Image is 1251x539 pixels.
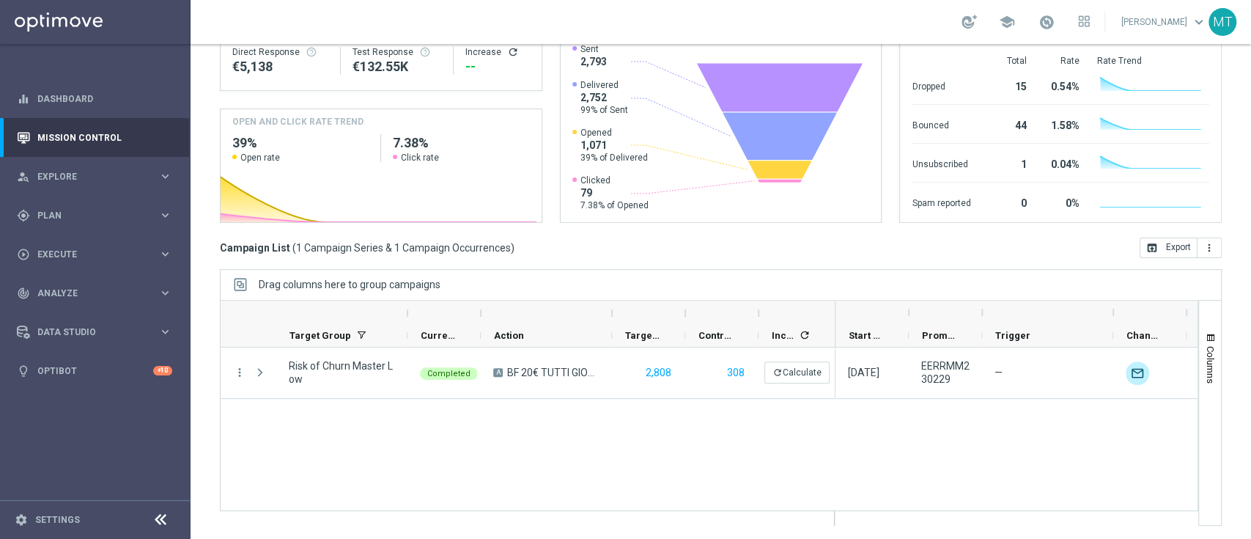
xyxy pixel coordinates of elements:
[37,250,158,259] span: Execute
[421,330,456,341] span: Current Status
[37,79,172,118] a: Dashboard
[17,287,30,300] i: track_changes
[580,186,649,199] span: 79
[289,359,395,386] span: Risk of Churn Master Low
[16,249,173,260] button: play_circle_outline Execute keyboard_arrow_right
[580,127,648,139] span: Opened
[17,351,172,390] div: Optibot
[15,513,28,527] i: settings
[1205,346,1217,384] span: Columns
[912,112,970,136] div: Bounced
[799,329,811,341] i: refresh
[988,151,1026,175] div: 1
[625,330,660,341] span: Targeted Customers
[1096,55,1209,67] div: Rate Trend
[17,170,158,183] div: Explore
[797,327,811,343] span: Calculate column
[16,132,173,144] button: Mission Control
[1146,242,1158,254] i: open_in_browser
[17,209,158,222] div: Plan
[772,367,783,378] i: refresh
[220,241,514,254] h3: Campaign List
[17,92,30,106] i: equalizer
[1120,11,1208,33] a: [PERSON_NAME]keyboard_arrow_down
[698,330,734,341] span: Control Customers
[1126,362,1149,385] img: Optimail
[37,211,158,220] span: Plan
[580,152,648,164] span: 39% of Delivered
[507,46,519,58] button: refresh
[158,208,172,222] i: keyboard_arrow_right
[912,151,970,175] div: Unsubscribed
[772,330,797,341] span: Increase
[726,364,746,382] button: 308
[37,172,158,181] span: Explore
[1044,55,1079,67] div: Rate
[240,152,280,164] span: Open rate
[296,241,511,254] span: 1 Campaign Series & 1 Campaign Occurrences
[580,175,649,186] span: Clicked
[507,366,599,379] span: BF 20€ TUTTI GIOCHI
[988,190,1026,213] div: 0
[1044,190,1079,213] div: 0%
[580,43,607,55] span: Sent
[580,139,648,152] span: 1,071
[580,104,628,116] span: 99% of Sent
[16,326,173,338] button: Data Studio keyboard_arrow_right
[580,91,628,104] span: 2,752
[17,364,30,378] i: lightbulb
[401,152,439,164] span: Click rate
[35,516,80,524] a: Settings
[1044,73,1079,97] div: 0.54%
[1198,238,1222,258] button: more_vert
[37,118,172,157] a: Mission Control
[849,330,884,341] span: Start Date
[353,58,442,76] div: €132,553
[1044,112,1079,136] div: 1.58%
[995,330,1030,341] span: Trigger
[292,241,296,254] span: (
[580,55,607,68] span: 2,793
[16,171,173,183] div: person_search Explore keyboard_arrow_right
[1126,330,1162,341] span: Channel
[493,368,503,377] span: A
[232,115,364,128] h4: OPEN AND CLICK RATE TREND
[644,364,673,382] button: 2,808
[17,248,158,261] div: Execute
[427,369,470,378] span: Completed
[580,79,628,91] span: Delivered
[259,279,440,290] span: Drag columns here to group campaigns
[17,170,30,183] i: person_search
[921,359,970,386] span: EERRMM230229
[494,330,524,341] span: Action
[16,287,173,299] button: track_changes Analyze keyboard_arrow_right
[16,210,173,221] button: gps_fixed Plan keyboard_arrow_right
[158,286,172,300] i: keyboard_arrow_right
[465,58,530,76] div: --
[465,46,530,58] div: Increase
[17,248,30,261] i: play_circle_outline
[994,367,1003,378] span: —
[16,93,173,105] button: equalizer Dashboard
[922,330,957,341] span: Promotions
[1044,151,1079,175] div: 0.04%
[37,289,158,298] span: Analyze
[158,247,172,261] i: keyboard_arrow_right
[511,241,514,254] span: )
[420,366,478,380] colored-tag: Completed
[17,118,172,157] div: Mission Control
[848,366,879,379] div: 21 Aug 2025, Thursday
[289,330,351,341] span: Target Group
[37,351,153,390] a: Optibot
[153,366,172,375] div: +10
[259,279,440,290] div: Row Groups
[16,365,173,377] button: lightbulb Optibot +10
[232,58,328,76] div: €5,138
